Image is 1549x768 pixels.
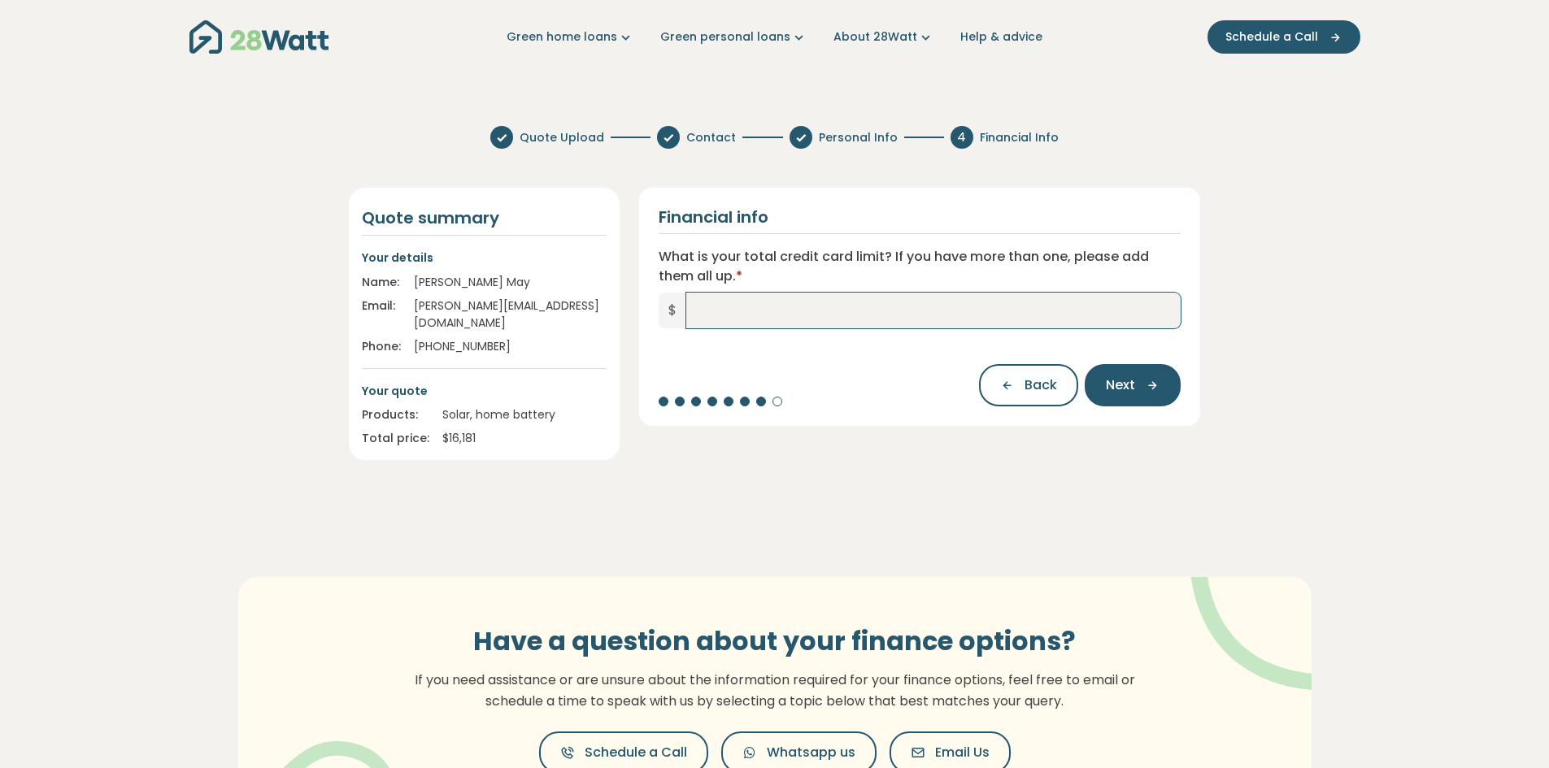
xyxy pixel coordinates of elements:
[362,249,607,267] p: Your details
[442,430,607,447] div: $ 16,181
[1207,20,1360,54] button: Schedule a Call
[189,16,1360,58] nav: Main navigation
[414,274,607,291] div: [PERSON_NAME] May
[585,743,687,762] span: Schedule a Call
[686,129,736,146] span: Contact
[520,129,604,146] span: Quote Upload
[960,28,1042,46] a: Help & advice
[767,743,855,762] span: Whatsapp us
[362,207,607,228] h4: Quote summary
[951,126,973,149] div: 4
[405,626,1145,657] h3: Have a question about your finance options?
[414,338,607,355] div: [PHONE_NUMBER]
[362,406,429,423] div: Products:
[833,28,934,46] a: About 28Watt
[405,670,1145,711] p: If you need assistance or are unsure about the information required for your finance options, fee...
[935,743,990,762] span: Email Us
[189,20,329,54] img: 28Watt
[362,297,401,332] div: Email:
[1225,28,1318,46] span: Schedule a Call
[1106,375,1135,395] span: Next
[362,430,429,447] div: Total price:
[362,274,401,291] div: Name:
[507,28,634,46] a: Green home loans
[659,293,686,328] span: $
[1025,375,1057,395] span: Back
[659,207,768,227] h2: Financial info
[362,338,401,355] div: Phone:
[980,129,1059,146] span: Financial Info
[819,129,898,146] span: Personal Info
[979,364,1078,406] button: Back
[442,406,607,423] div: Solar, home battery
[362,382,607,400] p: Your quote
[1085,364,1181,406] button: Next
[414,297,607,332] div: [PERSON_NAME][EMAIL_ADDRESS][DOMAIN_NAME]
[660,28,807,46] a: Green personal loans
[1148,532,1360,691] img: vector
[659,247,1181,286] label: What is your total credit card limit? If you have more than one, please add them all up.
